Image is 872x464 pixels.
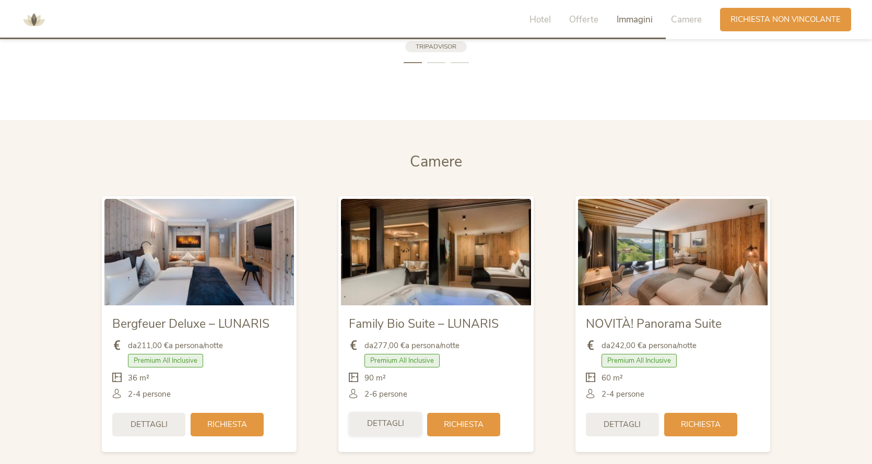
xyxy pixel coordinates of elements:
span: 36 m² [128,373,149,384]
span: Richiesta non vincolante [730,14,841,25]
b: 211,00 € [137,340,169,351]
b: 242,00 € [610,340,642,351]
span: Richiesta [681,419,721,430]
span: da a persona/notte [128,340,223,351]
span: 60 m² [602,373,623,384]
span: 2-4 persone [128,389,171,400]
span: NOVITÀ! Panorama Suite [586,316,722,332]
span: 90 m² [364,373,386,384]
span: Tripadvisor [416,42,456,51]
span: da a persona/notte [602,340,697,351]
span: Hotel [529,14,551,26]
a: Tripadvisor [405,41,467,52]
img: NOVITÀ! Panorama Suite [578,199,768,305]
span: Premium All Inclusive [128,354,203,367]
span: Richiesta [207,419,247,430]
span: Richiesta [444,419,484,430]
span: Dettagli [367,418,404,429]
span: Bergfeuer Deluxe – LUNARIS [112,316,269,332]
span: Dettagli [604,419,641,430]
img: Family Bio Suite – LUNARIS [341,199,531,305]
span: 2-6 persone [364,389,407,400]
span: Dettagli [131,419,168,430]
img: Bergfeuer Deluxe – LUNARIS [104,199,294,305]
span: Premium All Inclusive [602,354,677,367]
span: Offerte [569,14,598,26]
img: AMONTI & LUNARIS Wellnessresort [18,4,50,35]
span: Premium All Inclusive [364,354,440,367]
span: Family Bio Suite – LUNARIS [349,316,499,332]
span: Immagini [617,14,653,26]
a: AMONTI & LUNARIS Wellnessresort [18,16,50,23]
span: Camere [410,151,462,172]
b: 277,00 € [373,340,405,351]
span: 2-4 persone [602,389,644,400]
span: da a persona/notte [364,340,459,351]
span: Camere [671,14,702,26]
